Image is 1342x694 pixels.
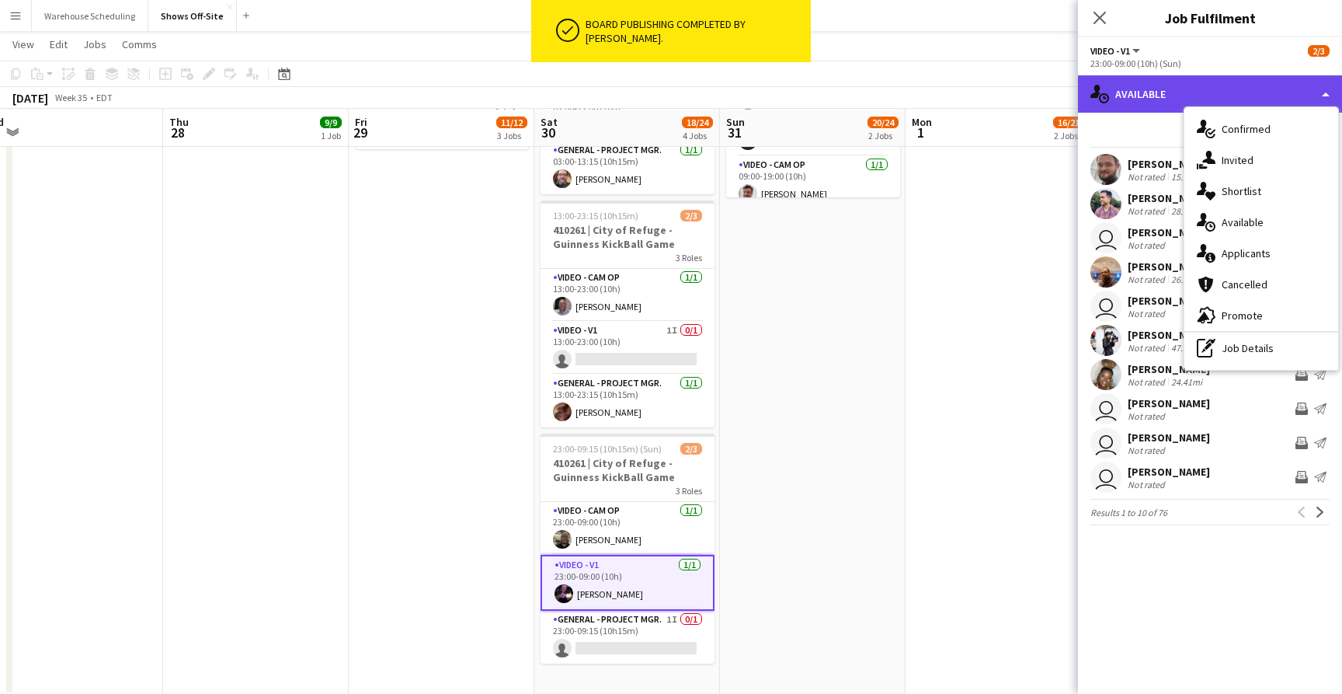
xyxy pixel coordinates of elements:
span: 16/21 [1053,117,1084,128]
div: 24.41mi [1168,376,1205,388]
div: 23:00-09:00 (10h) (Sun) [1090,58,1330,69]
div: Not rated [1128,445,1168,456]
div: Applicants [1184,238,1338,269]
div: Not rated [1128,479,1168,490]
button: Video - V1 [1090,45,1142,57]
span: Fri [355,115,367,129]
app-card-role: Video - V11I0/113:00-23:00 (10h) [541,322,714,375]
span: Comms [122,37,157,51]
span: Thu [169,115,189,129]
div: 28.99mi [1168,205,1205,217]
h3: 410261 | City of Refuge - Guinness KickBall Game [541,456,714,484]
span: 23:00-09:15 (10h15m) (Sun) [553,443,662,455]
span: Video - V1 [1090,45,1130,57]
span: 1 [909,124,932,141]
div: Not rated [1128,171,1168,183]
app-job-card: 13:00-23:15 (10h15m)2/3410261 | City of Refuge - Guinness KickBall Game3 RolesVideo - Cam Op1/113... [541,201,714,427]
span: Edit [50,37,68,51]
a: Jobs [77,34,113,54]
div: [PERSON_NAME] [1128,225,1210,239]
h3: 410261 | City of Refuge - Guinness KickBall Game [541,223,714,251]
div: [PERSON_NAME] [1128,328,1210,342]
h3: Job Fulfilment [1078,8,1342,28]
app-card-role: Video - V11/123:00-09:00 (10h)[PERSON_NAME] [541,555,714,611]
div: [PERSON_NAME] [1128,260,1210,274]
div: [PERSON_NAME] [1128,362,1210,376]
div: [DATE] [12,90,48,106]
div: Not rated [1128,239,1168,251]
span: View [12,37,34,51]
span: 18/24 [682,117,713,128]
span: 3 Roles [676,485,702,497]
span: Jobs [83,37,106,51]
app-card-role: General - Project Mgr.1/103:00-13:15 (10h15m)[PERSON_NAME] [541,141,714,194]
span: 2/3 [680,210,702,221]
div: EDT [96,92,113,103]
span: 30 [538,124,558,141]
div: Available [1184,207,1338,238]
div: [PERSON_NAME] [1128,431,1210,445]
span: 2/3 [1308,45,1330,57]
div: Cancelled [1184,269,1338,300]
div: 2 Jobs [868,130,898,141]
div: Confirmed [1184,113,1338,145]
app-card-role: General - Project Mgr.1I0/123:00-09:15 (10h15m) [541,611,714,664]
div: [PERSON_NAME] [1128,157,1210,171]
a: View [6,34,40,54]
div: Not rated [1128,342,1168,354]
div: Not rated [1128,308,1168,319]
div: Not rated [1128,274,1168,285]
div: [PERSON_NAME] [1128,294,1210,308]
app-card-role: General - Project Mgr.1/113:00-23:15 (10h15m)[PERSON_NAME] [541,375,714,427]
div: 26.85mi [1168,274,1205,285]
div: [PERSON_NAME] [1128,465,1210,479]
button: Shows Off-Site [148,1,237,31]
span: 2/3 [680,443,702,455]
span: 11/12 [496,117,527,128]
span: Sat [541,115,558,129]
button: Warehouse Scheduling [32,1,148,31]
span: 28 [167,124,189,141]
a: Comms [116,34,163,54]
div: Job Details [1184,333,1338,364]
div: 47.97mi [1168,342,1205,354]
app-card-role: Video - Cam Op1/123:00-09:00 (10h)[PERSON_NAME] [541,502,714,555]
span: 29 [353,124,367,141]
span: Week 35 [51,92,90,103]
span: 3 Roles [676,252,702,263]
div: 3 Jobs [497,130,527,141]
span: 13:00-23:15 (10h15m) [553,210,638,221]
a: Edit [43,34,74,54]
div: [PERSON_NAME] [1128,396,1210,410]
app-job-card: 23:00-09:15 (10h15m) (Sun)2/3410261 | City of Refuge - Guinness KickBall Game3 RolesVideo - Cam O... [541,434,714,664]
span: 31 [724,124,745,141]
div: Not rated [1128,205,1168,217]
div: Shortlist [1184,176,1338,207]
div: [PERSON_NAME] [1128,191,1210,205]
app-card-role: Video - Cam Op1/113:00-23:00 (10h)[PERSON_NAME] [541,269,714,322]
div: 2 Jobs [1054,130,1083,141]
span: Mon [912,115,932,129]
div: Invited [1184,145,1338,176]
span: Results 1 to 10 of 76 [1090,507,1167,518]
span: 20/24 [867,117,899,128]
div: 1 Job [321,130,341,141]
div: Not rated [1128,376,1168,388]
app-card-role: Video - Cam Op1/109:00-19:00 (10h)[PERSON_NAME] [726,156,900,209]
div: Promote [1184,300,1338,331]
div: 4 Jobs [683,130,712,141]
div: Not rated [1128,410,1168,422]
div: 15.08mi [1168,171,1205,183]
span: Sun [726,115,745,129]
span: 9/9 [320,117,342,128]
div: Available [1078,75,1342,113]
div: Board publishing completed by [PERSON_NAME]. [586,17,805,45]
